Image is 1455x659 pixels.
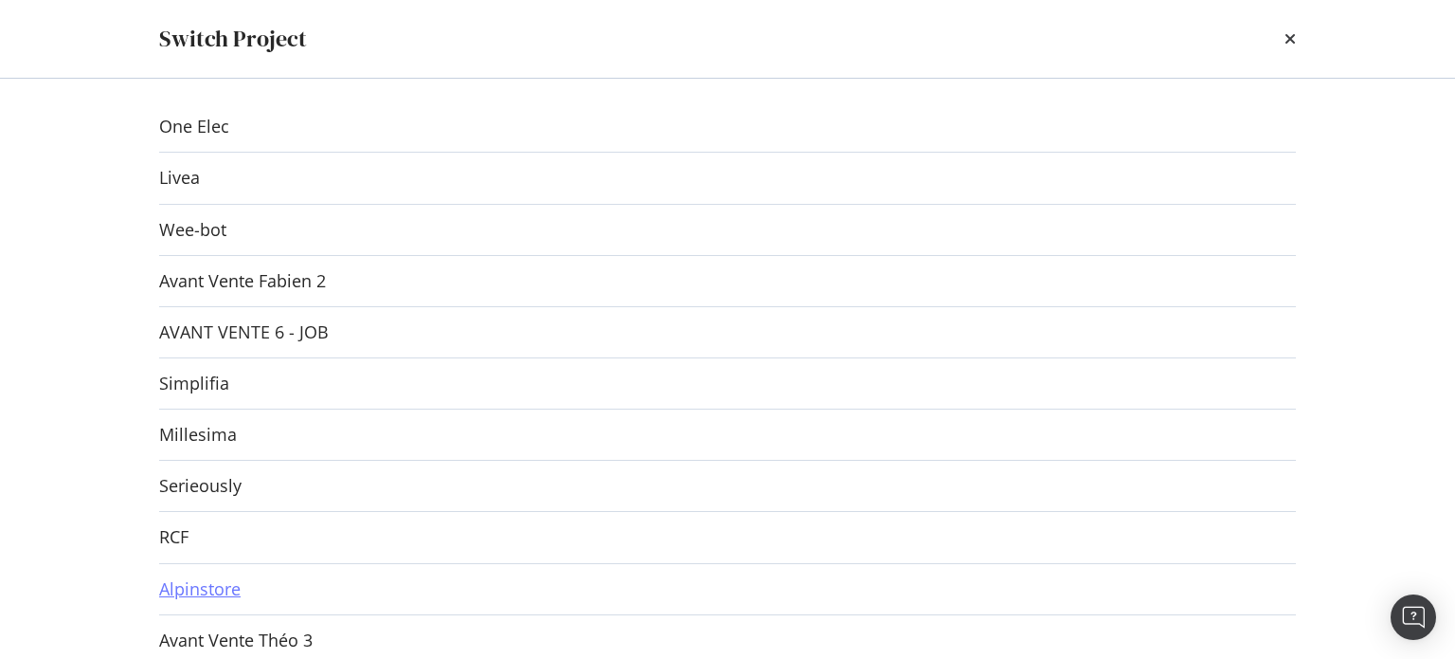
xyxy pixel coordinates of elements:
a: Serieously [159,476,242,496]
div: Switch Project [159,23,307,55]
a: AVANT VENTE 6 - JOB [159,322,329,342]
a: Alpinstore [159,579,241,599]
a: RCF [159,527,189,547]
div: times [1284,23,1296,55]
a: Avant Vente Théo 3 [159,631,313,650]
a: Simplifia [159,374,229,394]
a: Millesima [159,425,237,445]
div: Open Intercom Messenger [1391,595,1436,640]
a: Wee-bot [159,220,226,240]
a: Avant Vente Fabien 2 [159,271,326,291]
a: Livea [159,168,200,188]
a: One Elec [159,117,229,137]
